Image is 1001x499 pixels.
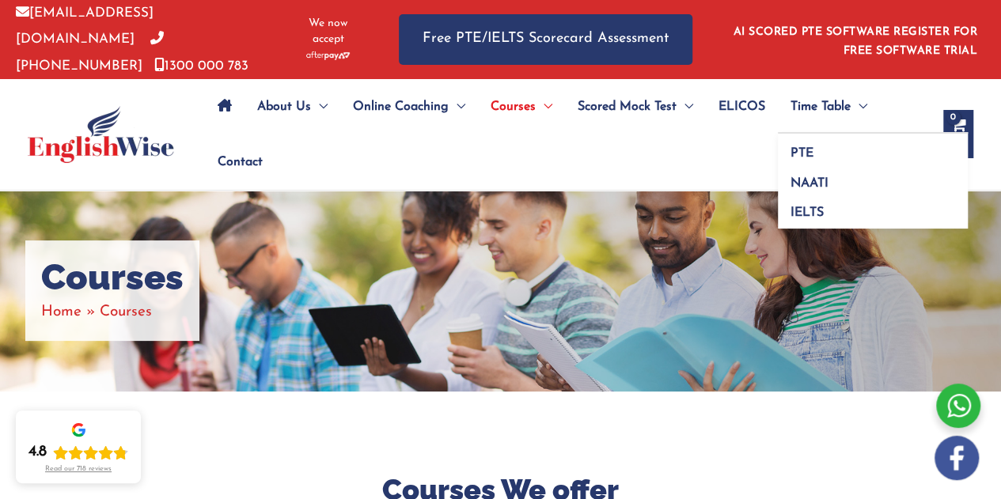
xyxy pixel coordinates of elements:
aside: Header Widget 1 [724,13,985,65]
nav: Site Navigation: Main Menu [205,79,927,190]
span: IELTS [791,206,824,219]
a: Free PTE/IELTS Scorecard Assessment [399,14,692,64]
nav: Breadcrumbs [41,299,184,325]
span: Menu Toggle [851,79,867,134]
span: Online Coaching [353,79,449,134]
span: Menu Toggle [536,79,552,134]
a: [EMAIL_ADDRESS][DOMAIN_NAME] [16,6,154,46]
a: Time TableMenu Toggle [778,79,880,134]
a: About UsMenu Toggle [245,79,340,134]
a: NAATI [778,163,968,193]
span: ELICOS [719,79,765,134]
a: PTE [778,134,968,164]
span: We now accept [297,16,359,47]
img: cropped-ew-logo [28,106,174,163]
span: Menu Toggle [311,79,328,134]
a: Online CoachingMenu Toggle [340,79,478,134]
span: Contact [218,134,263,190]
span: Scored Mock Test [578,79,677,134]
div: 4.8 [28,443,47,462]
div: Rating: 4.8 out of 5 [28,443,128,462]
div: Read our 718 reviews [45,465,112,474]
img: Afterpay-Logo [306,51,350,60]
span: PTE [791,147,813,160]
a: Contact [205,134,263,190]
span: Menu Toggle [449,79,465,134]
span: NAATI [791,177,828,190]
a: ELICOS [706,79,778,134]
a: View Shopping Cart, empty [943,110,973,158]
a: IELTS [778,193,968,229]
span: Menu Toggle [677,79,693,134]
a: Scored Mock TestMenu Toggle [565,79,706,134]
span: Courses [100,304,152,319]
span: Courses [491,79,536,134]
a: CoursesMenu Toggle [478,79,565,134]
a: AI SCORED PTE SOFTWARE REGISTER FOR FREE SOFTWARE TRIAL [734,26,978,57]
a: [PHONE_NUMBER] [16,32,164,72]
a: Home [41,304,82,319]
span: Time Table [791,79,851,134]
h1: Courses [41,256,184,299]
span: About Us [257,79,311,134]
a: 1300 000 783 [154,59,248,73]
img: white-facebook.png [935,436,979,480]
